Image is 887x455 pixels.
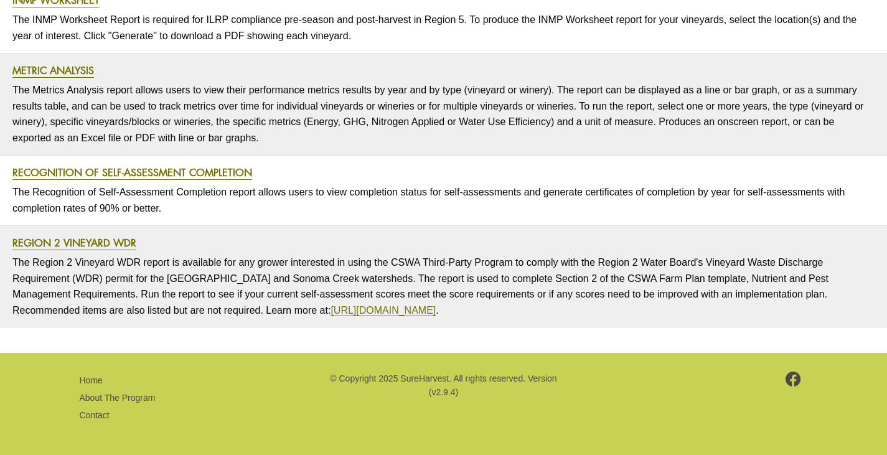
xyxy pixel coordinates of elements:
[12,166,252,180] a: Recognition of Self-Assessment Completion
[786,372,801,387] img: footer-facebook.png
[12,251,875,321] p: The Region 2 Vineyard WDR report is available for any grower interested in using the CSWA Third-P...
[80,375,103,385] a: Home
[12,181,875,219] p: The Recognition of Self-Assessment Completion report allows users to view completion status for s...
[331,305,436,316] a: [URL][DOMAIN_NAME]
[12,236,136,250] a: Region 2 Vineyard WDR
[80,393,156,403] a: About The Program
[12,79,875,149] p: The Metrics Analysis report allows users to view their performance metrics results by year and by...
[12,63,94,78] a: Metric Analysis
[328,372,558,400] p: © Copyright 2025 SureHarvest. All rights reserved. Version (v2.9.4)
[12,9,875,47] p: The INMP Worksheet Report is required for ILRP compliance pre-season and post-harvest in Region 5...
[80,410,110,420] a: Contact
